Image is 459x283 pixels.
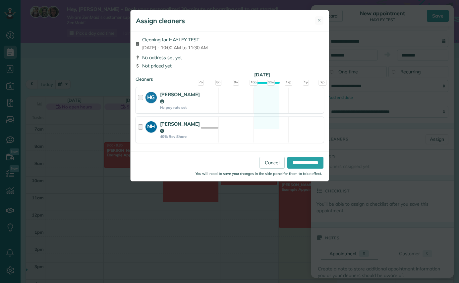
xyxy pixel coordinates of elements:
[196,171,322,176] small: You will need to save your changes in the side panel for them to take effect.
[136,54,324,61] div: No address set yet
[136,62,324,69] div: Not priced yet
[317,17,321,23] span: ✕
[142,36,208,43] span: Cleaning for HAYLEY TEST
[136,76,324,78] div: Cleaners
[136,16,185,25] h5: Assign cleaners
[145,121,157,131] strong: NH
[160,91,200,104] strong: [PERSON_NAME]
[160,105,200,110] strong: No pay rate set
[142,44,208,51] span: [DATE] - 10:00 AM to 11:30 AM
[160,121,200,134] strong: [PERSON_NAME]
[160,134,200,139] strong: 40% Rev Share
[259,157,285,169] a: Cancel
[145,92,157,101] strong: HG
